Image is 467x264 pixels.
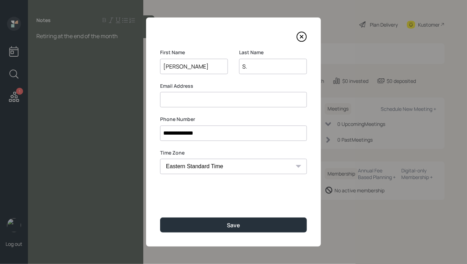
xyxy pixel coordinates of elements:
[160,116,307,123] label: Phone Number
[160,149,307,156] label: Time Zone
[239,49,307,56] label: Last Name
[227,221,240,229] div: Save
[160,83,307,90] label: Email Address
[160,49,228,56] label: First Name
[160,217,307,233] button: Save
